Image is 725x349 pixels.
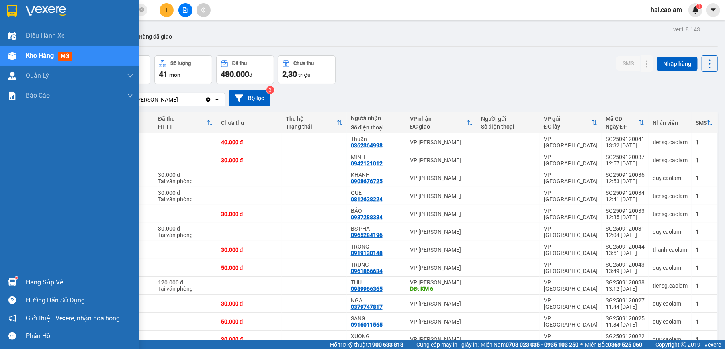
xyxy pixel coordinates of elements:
div: tiensg.caolam [653,139,688,145]
th: Toggle SortBy [602,112,649,133]
div: 1 [696,318,713,325]
div: Chưa thu [294,61,314,66]
div: VP [GEOGRAPHIC_DATA] [544,172,598,184]
div: VP [GEOGRAPHIC_DATA] [544,333,598,346]
span: Hỗ trợ kỹ thuật: [330,340,403,349]
div: KHANH [351,172,402,178]
div: 1 [696,265,713,271]
div: SANG [351,315,402,322]
div: 0942121012 [351,160,383,167]
div: SG2509120038 [606,279,645,286]
span: down [127,92,133,99]
img: logo.jpg [86,10,106,29]
span: triệu [298,72,311,78]
button: Bộ lọc [229,90,270,106]
div: Phản hồi [26,330,133,342]
div: 120.000 đ [158,279,213,286]
span: question-circle [8,296,16,304]
div: Số điện thoại [351,124,402,131]
div: VP [PERSON_NAME] [410,318,473,325]
div: VP [PERSON_NAME] [410,247,473,253]
div: 50.000 đ [221,265,278,271]
div: VP [PERSON_NAME] [410,175,473,181]
svg: open [214,96,220,103]
div: Tại văn phòng [158,178,213,184]
div: SG2509120027 [606,297,645,304]
span: Miền Nam [481,340,578,349]
div: SG2509120025 [606,315,645,322]
div: 13:51 [DATE] [606,250,645,256]
div: VP [PERSON_NAME] [410,279,473,286]
div: VP [PERSON_NAME] [410,157,473,163]
span: caret-down [710,6,717,14]
sup: 1 [15,277,18,279]
div: ĐC giao [410,124,467,130]
div: tiensg.caolam [653,157,688,163]
div: VP [GEOGRAPHIC_DATA] [544,136,598,149]
div: VP [PERSON_NAME] [410,193,473,199]
div: VP nhận [410,116,467,122]
div: Mã GD [606,116,638,122]
div: 1 [696,282,713,289]
span: 41 [159,69,168,79]
div: 0989966365 [351,286,383,292]
div: Tại văn phòng [158,196,213,202]
div: tiensg.caolam [653,193,688,199]
div: 30.000 đ [158,190,213,196]
span: aim [201,7,206,13]
div: XUONG [351,333,402,339]
span: hai.caolam [644,5,688,15]
div: Số điện thoại [481,124,536,130]
div: VP [GEOGRAPHIC_DATA] [544,297,598,310]
img: warehouse-icon [8,72,16,80]
div: duy.caolam [653,265,688,271]
span: down [127,73,133,79]
div: 1 [696,229,713,235]
div: NGA [351,297,402,304]
div: SG2509120031 [606,225,645,232]
div: 12:57 [DATE] [606,160,645,167]
span: notification [8,314,16,322]
div: duy.caolam [653,318,688,325]
sup: 3 [266,86,274,94]
button: caret-down [706,3,720,17]
div: duy.caolam [653,336,688,343]
img: warehouse-icon [8,32,16,40]
div: 30.000 đ [158,172,213,178]
span: Giới thiệu Vexere, nhận hoa hồng [26,313,120,323]
span: Quản Lý [26,71,49,80]
div: 11:00 [DATE] [606,339,645,346]
span: Kho hàng [26,52,54,59]
div: 30.000 đ [221,211,278,217]
div: SG2509120034 [606,190,645,196]
div: 13:12 [DATE] [606,286,645,292]
div: VP [PERSON_NAME] [410,229,473,235]
sup: 1 [696,4,702,9]
div: 0362364998 [351,142,383,149]
div: 1 [696,336,713,343]
div: SG2509120041 [606,136,645,142]
span: copyright [681,342,686,347]
div: 1 [696,157,713,163]
div: 1 [696,175,713,181]
span: file-add [182,7,188,13]
div: Hướng dẫn sử dụng [26,294,133,306]
button: Hàng đã giao [132,27,178,46]
img: logo-vxr [7,5,17,17]
div: 0908676725 [351,178,383,184]
b: [DOMAIN_NAME] [67,30,109,37]
div: BẢO [351,208,402,214]
div: VP [GEOGRAPHIC_DATA] [544,208,598,220]
div: VP [GEOGRAPHIC_DATA] [544,190,598,202]
div: duy.caolam [653,300,688,307]
div: VP [GEOGRAPHIC_DATA] [544,279,598,292]
img: solution-icon [8,92,16,100]
div: 12:53 [DATE] [606,178,645,184]
div: Đã thu [232,61,247,66]
span: plus [164,7,170,13]
div: BS PHAT [351,225,402,232]
th: Toggle SortBy [282,112,347,133]
div: Trạng thái [286,124,336,130]
div: SG2509120037 [606,154,645,160]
